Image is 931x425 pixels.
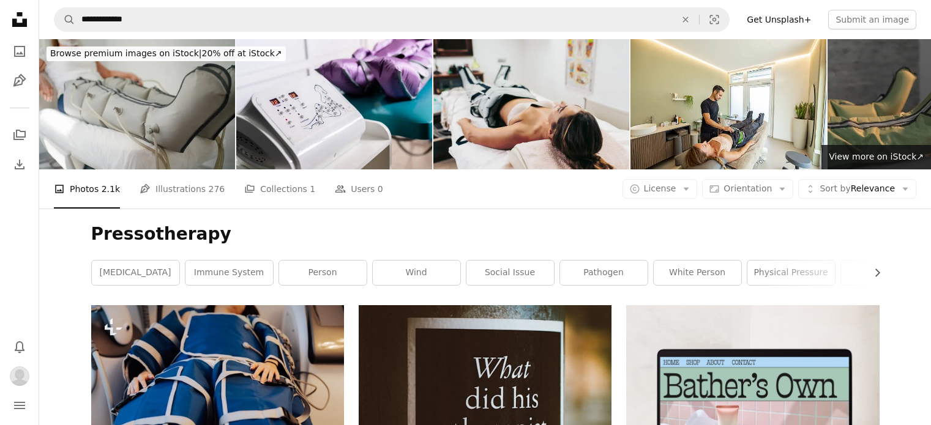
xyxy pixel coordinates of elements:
img: Pressure therapy [39,39,235,169]
span: 0 [378,182,383,196]
span: Relevance [820,183,895,195]
a: social issue [466,261,554,285]
a: Illustrations [7,68,32,93]
a: person [279,261,367,285]
a: [MEDICAL_DATA] [92,261,179,285]
span: View more on iStock ↗ [829,152,924,161]
a: Browse premium images on iStock|20% off at iStock↗ [39,39,293,68]
a: Users 0 [335,169,383,209]
a: Collections [7,123,32,147]
button: Profile [7,364,32,388]
a: pathogen [560,261,648,285]
h1: Pressotherapy [91,223,880,245]
img: Physiotherapist Using Wearable Tech for Patient Treatment [630,39,826,169]
button: Visual search [700,8,729,31]
span: Orientation [723,183,772,193]
a: wind [373,261,460,285]
a: vein [841,261,929,285]
a: white person [654,261,741,285]
a: a woman laying on top of a blue bag [91,383,344,394]
a: View more on iStock↗ [821,145,931,169]
span: License [644,183,676,193]
span: 1 [310,182,315,196]
form: Find visuals sitewide [54,7,730,32]
button: Sort byRelevance [798,179,916,199]
span: 276 [209,182,225,196]
img: Avatar of user pedro palma [10,366,29,386]
button: Clear [672,8,699,31]
a: Photos [7,39,32,64]
button: scroll list to the right [866,261,880,285]
button: Notifications [7,334,32,359]
button: Orientation [702,179,793,199]
a: physical pressure [747,261,835,285]
a: Download History [7,152,32,177]
span: Sort by [820,183,850,193]
a: Illustrations 276 [140,169,225,209]
button: Search Unsplash [54,8,75,31]
a: Home — Unsplash [7,7,32,34]
img: Medical treatment [433,39,629,169]
a: immune system [185,261,273,285]
button: License [623,179,698,199]
a: a sign that says, what did his therapist say? [359,392,611,403]
span: 20% off at iStock ↗ [50,48,282,58]
img: Apparatus of pressotherapy in beauty clinic. Cropped view of patient in violet suit. Concept of b... [236,39,432,169]
span: Browse premium images on iStock | [50,48,201,58]
button: Menu [7,393,32,418]
button: Submit an image [828,10,916,29]
a: Get Unsplash+ [739,10,818,29]
a: Collections 1 [244,169,315,209]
